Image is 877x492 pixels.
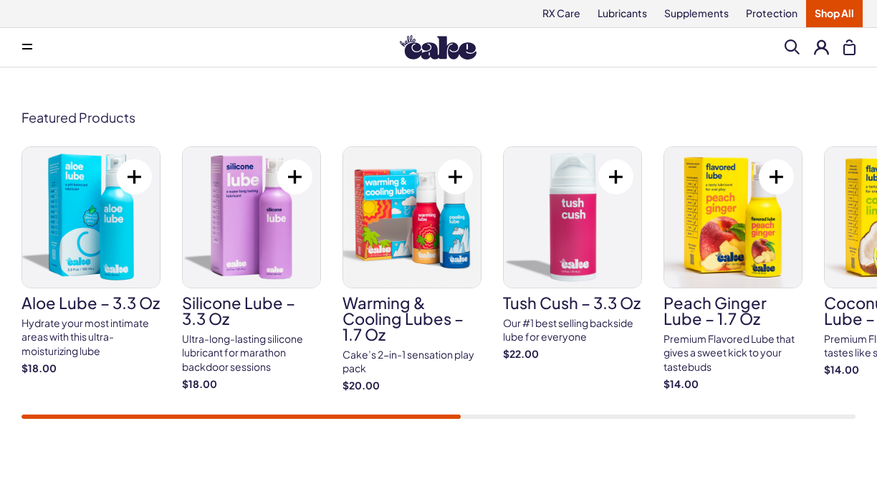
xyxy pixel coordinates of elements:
strong: $20.00 [342,379,481,393]
img: Tush Cush – 3.3 oz [504,147,641,288]
div: Hydrate your most intimate areas with this ultra-moisturizing lube [21,316,160,359]
a: Warming & Cooling Lubes – 1.7 oz Warming & Cooling Lubes – 1.7 oz Cake’s 2-in-1 sensation play pa... [342,146,481,393]
a: Silicone Lube – 3.3 oz Silicone Lube – 3.3 oz Ultra-long-lasting silicone lubricant for marathon ... [182,146,321,391]
a: Tush Cush – 3.3 oz Tush Cush – 3.3 oz Our #1 best selling backside lube for everyone $22.00 [503,146,642,361]
strong: $18.00 [182,377,321,392]
div: Cake’s 2-in-1 sensation play pack [342,348,481,376]
div: Ultra-long-lasting silicone lubricant for marathon backdoor sessions [182,332,321,374]
a: Aloe Lube – 3.3 oz Aloe Lube – 3.3 oz Hydrate your most intimate areas with this ultra-moisturizi... [21,146,160,375]
h3: Silicone Lube – 3.3 oz [182,295,321,326]
h3: Tush Cush – 3.3 oz [503,295,642,311]
div: Premium Flavored Lube that gives a sweet kick to your tastebuds [663,332,802,374]
img: Aloe Lube – 3.3 oz [22,147,160,288]
div: Our #1 best selling backside lube for everyone [503,316,642,344]
strong: $22.00 [503,347,642,361]
h3: Warming & Cooling Lubes – 1.7 oz [342,295,481,342]
h3: Peach Ginger Lube – 1.7 oz [663,295,802,326]
h3: Aloe Lube – 3.3 oz [21,295,160,311]
img: Peach Ginger Lube – 1.7 oz [664,147,802,288]
img: Warming & Cooling Lubes – 1.7 oz [343,147,481,288]
img: Silicone Lube – 3.3 oz [183,147,320,288]
a: Peach Ginger Lube – 1.7 oz Peach Ginger Lube – 1.7 oz Premium Flavored Lube that gives a sweet ki... [663,146,802,391]
strong: $18.00 [21,361,160,376]
strong: $14.00 [663,377,802,392]
img: Hello Cake [400,35,476,60]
